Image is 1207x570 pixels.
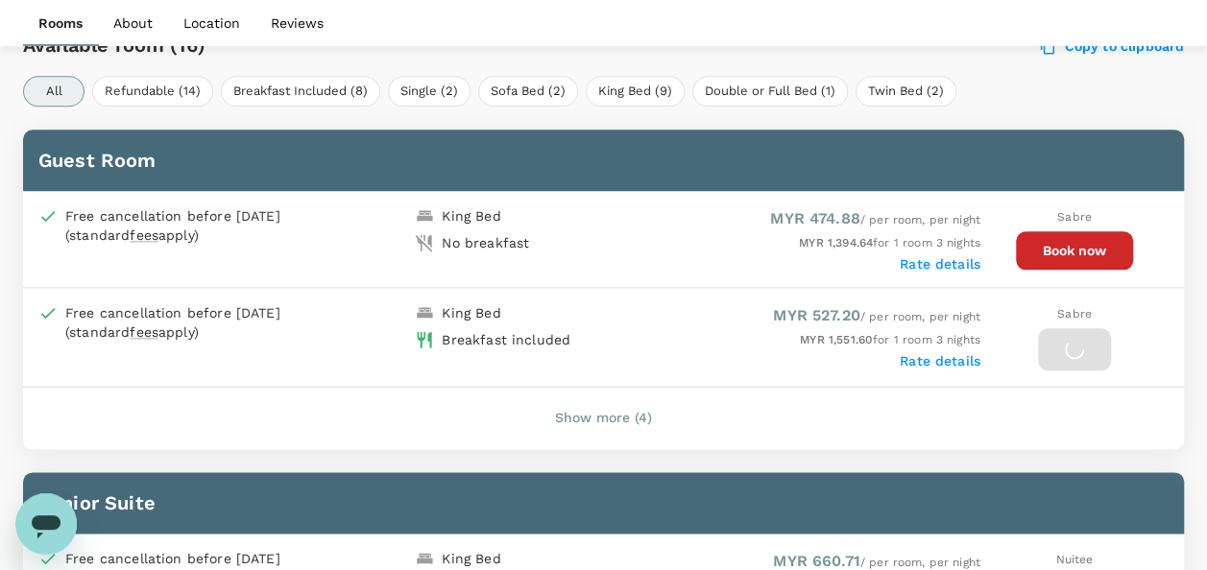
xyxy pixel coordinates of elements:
p: Location [183,13,240,33]
button: Single (2) [388,76,471,107]
label: Copy to clipboard [1041,37,1184,55]
span: / per room, per night [773,310,980,323]
span: Nuitee [1055,553,1093,566]
span: MYR 527.20 [773,306,860,324]
div: Free cancellation before [DATE] (standard apply) [65,303,415,342]
img: king-bed-icon [415,303,434,322]
div: Free cancellation before [DATE] (standard apply) [65,206,415,245]
button: Show more (4) [528,395,679,441]
span: MYR 1,394.64 [799,236,873,249]
p: Reviews [271,13,324,33]
button: All [23,76,84,107]
label: Rate details [900,353,980,368]
button: Twin Bed (2) [856,76,956,107]
p: Rooms [38,13,83,33]
button: Sofa Bed (2) [478,76,578,107]
button: Breakfast Included (8) [221,76,380,107]
img: king-bed-icon [415,206,434,226]
button: Refundable (14) [92,76,213,107]
span: / per room, per night [773,556,980,569]
button: King Bed (9) [586,76,685,107]
div: No breakfast [442,233,529,252]
button: Book now [1016,231,1133,270]
button: Double or Full Bed (1) [692,76,848,107]
h6: Guest Room [38,145,1169,176]
div: King Bed [442,206,500,226]
p: About [113,13,153,33]
span: / per room, per night [770,213,980,226]
label: Rate details [900,256,980,272]
span: MYR 1,551.60 [800,333,873,346]
span: fees [130,324,158,340]
div: Breakfast included [442,330,570,349]
div: King Bed [442,549,500,568]
span: MYR 474.88 [770,209,860,227]
h6: Junior Suite [38,487,1169,518]
span: Sabre [1057,210,1092,224]
span: for 1 room 3 nights [800,333,980,346]
span: for 1 room 3 nights [799,236,980,249]
img: king-bed-icon [415,549,434,568]
div: King Bed [442,303,500,322]
span: MYR 660.71 [773,552,860,570]
iframe: Button to launch messaging window, conversation in progress [15,493,77,555]
span: Sabre [1057,307,1092,321]
span: fees [130,227,158,243]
